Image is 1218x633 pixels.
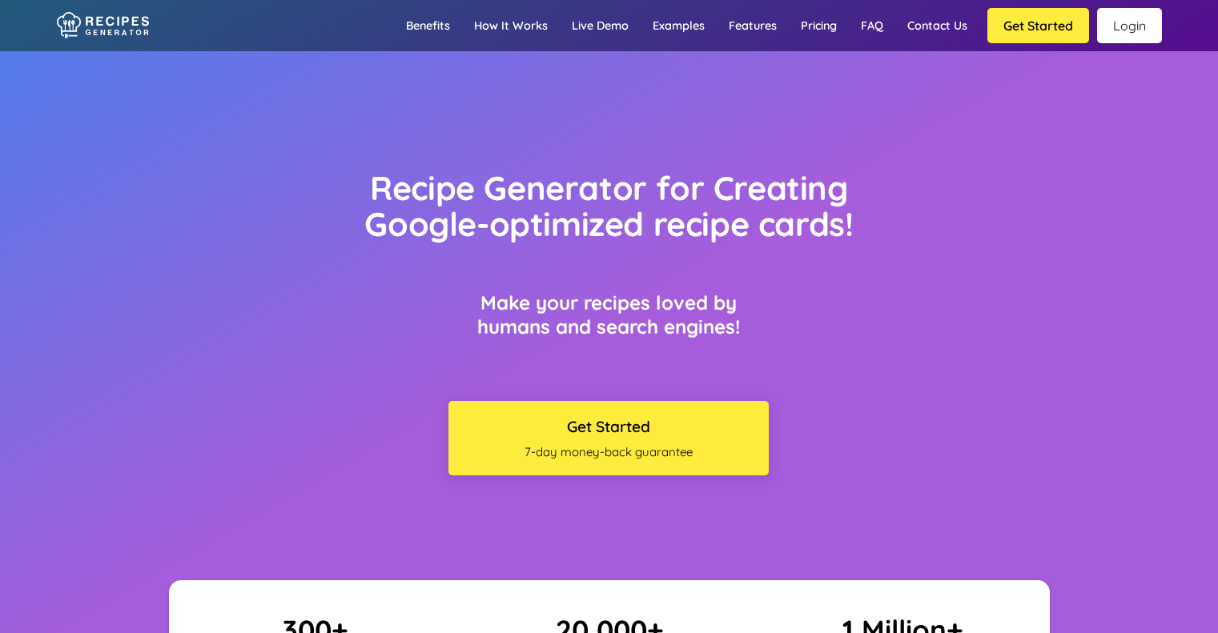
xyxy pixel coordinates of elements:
[895,2,979,49] a: Contact us
[331,170,887,242] h1: Recipe Generator for Creating Google-optimized recipe cards!
[448,401,769,475] button: Get Started7-day money-back guarantee
[987,8,1089,43] button: Get Started
[641,2,717,49] a: Examples
[456,444,761,459] span: 7-day money-back guarantee
[849,2,895,49] a: FAQ
[448,290,769,339] h3: Make your recipes loved by humans and search engines!
[394,2,462,49] a: Benefits
[789,2,849,49] a: Pricing
[717,2,789,49] a: Features
[560,2,641,49] a: Live demo
[462,2,560,49] a: How it works
[1097,8,1162,43] a: Login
